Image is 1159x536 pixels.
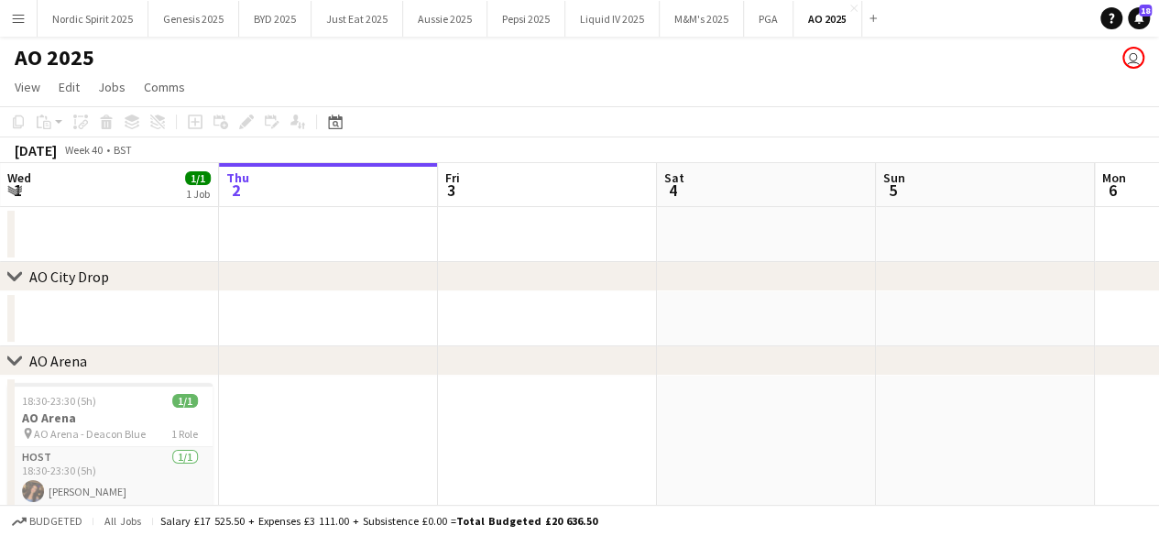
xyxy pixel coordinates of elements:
span: AO Arena - Deacon Blue [34,427,146,441]
span: Jobs [98,79,126,95]
span: 18 [1139,5,1152,16]
button: Nordic Spirit 2025 [38,1,148,37]
span: 6 [1099,180,1126,201]
button: Liquid IV 2025 [565,1,660,37]
a: View [7,75,48,99]
button: Budgeted [9,511,85,531]
button: Just Eat 2025 [312,1,403,37]
button: AO 2025 [793,1,862,37]
span: 5 [880,180,905,201]
div: Salary £17 525.50 + Expenses £3 111.00 + Subsistence £0.00 = [160,514,597,528]
a: Edit [51,75,87,99]
span: Wed [7,170,31,186]
div: [DATE] [15,141,57,159]
span: 4 [662,180,684,201]
span: All jobs [101,514,145,528]
span: Total Budgeted £20 636.50 [456,514,597,528]
app-card-role: Host1/118:30-23:30 (5h)[PERSON_NAME] [7,447,213,509]
span: Week 40 [60,143,106,157]
span: View [15,79,40,95]
span: Sun [883,170,905,186]
app-user-avatar: Rosie Benjamin [1122,47,1144,69]
button: M&M's 2025 [660,1,744,37]
span: 3 [443,180,460,201]
span: 1 Role [171,427,198,441]
span: Budgeted [29,515,82,528]
button: Genesis 2025 [148,1,239,37]
span: Mon [1102,170,1126,186]
button: BYD 2025 [239,1,312,37]
a: Comms [137,75,192,99]
span: Sat [664,170,684,186]
span: Fri [445,170,460,186]
div: AO Arena [29,352,87,370]
h3: AO Arena [7,410,213,426]
span: 1/1 [172,394,198,408]
div: AO City Drop [29,268,109,286]
button: Aussie 2025 [403,1,487,37]
span: Thu [226,170,249,186]
button: Pepsi 2025 [487,1,565,37]
span: 2 [224,180,249,201]
span: 18:30-23:30 (5h) [22,394,96,408]
h1: AO 2025 [15,44,94,71]
a: 18 [1128,7,1150,29]
span: Edit [59,79,80,95]
div: 1 Job [186,187,210,201]
span: 1/1 [185,171,211,185]
span: 1 [5,180,31,201]
span: Comms [144,79,185,95]
button: PGA [744,1,793,37]
div: BST [114,143,132,157]
a: Jobs [91,75,133,99]
app-job-card: 18:30-23:30 (5h)1/1AO Arena AO Arena - Deacon Blue1 RoleHost1/118:30-23:30 (5h)[PERSON_NAME] [7,383,213,509]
